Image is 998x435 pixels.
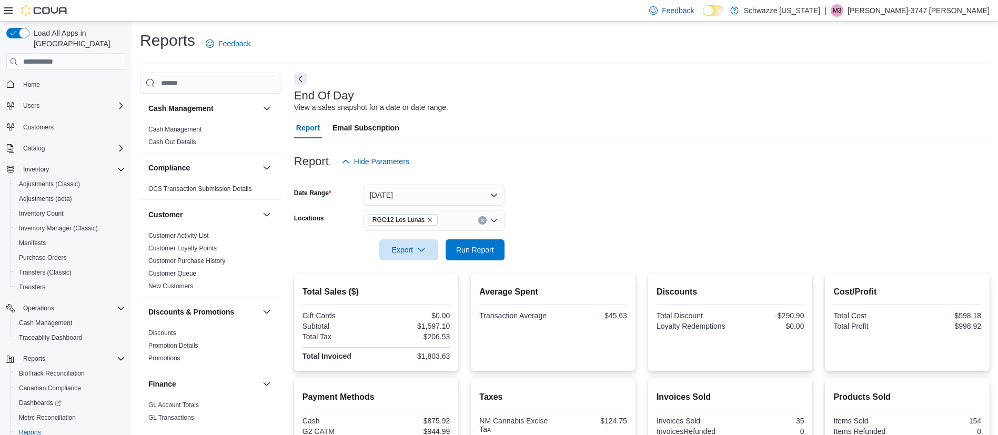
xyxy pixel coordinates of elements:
[15,251,71,264] a: Purchase Orders
[379,239,438,260] button: Export
[19,77,125,90] span: Home
[910,311,981,320] div: $598.18
[148,355,180,362] a: Promotions
[11,250,129,265] button: Purchase Orders
[662,5,694,16] span: Feedback
[148,270,196,277] a: Customer Queue
[148,329,176,337] a: Discounts
[148,354,180,362] span: Promotions
[148,379,176,389] h3: Finance
[15,237,125,249] span: Manifests
[19,283,45,291] span: Transfers
[372,215,425,225] span: RGO12 Los Lunas
[303,322,374,330] div: Subtotal
[23,355,45,363] span: Reports
[15,411,125,424] span: Metrc Reconciliation
[19,319,72,327] span: Cash Management
[148,282,193,290] span: New Customers
[140,229,281,297] div: Customer
[148,103,258,114] button: Cash Management
[479,417,551,433] div: NM Cannabis Excise Tax
[15,266,125,279] span: Transfers (Classic)
[140,30,195,51] h1: Reports
[19,209,64,218] span: Inventory Count
[303,391,450,403] h2: Payment Methods
[831,4,843,17] div: Michelle-3747 Tolentino
[824,4,826,17] p: |
[833,311,905,320] div: Total Cost
[2,351,129,366] button: Reports
[260,378,273,390] button: Finance
[378,417,450,425] div: $875.92
[11,206,129,221] button: Inventory Count
[15,207,125,220] span: Inventory Count
[15,317,76,329] a: Cash Management
[446,239,505,260] button: Run Report
[140,399,281,428] div: Finance
[910,322,981,330] div: $998.92
[19,352,125,365] span: Reports
[19,333,82,342] span: Traceabilty Dashboard
[11,396,129,410] a: Dashboards
[15,237,50,249] a: Manifests
[148,209,183,220] h3: Customer
[15,281,49,294] a: Transfers
[23,102,39,110] span: Users
[378,332,450,341] div: $206.53
[732,417,804,425] div: 35
[19,399,61,407] span: Dashboards
[294,89,354,102] h3: End Of Day
[23,144,45,153] span: Catalog
[479,311,551,320] div: Transaction Average
[19,195,72,203] span: Adjustments (beta)
[556,311,627,320] div: $45.63
[148,307,258,317] button: Discounts & Promotions
[29,28,125,49] span: Load All Apps in [GEOGRAPHIC_DATA]
[354,156,409,167] span: Hide Parameters
[15,193,76,205] a: Adjustments (beta)
[19,142,125,155] span: Catalog
[148,269,196,278] span: Customer Queue
[148,413,194,422] span: GL Transactions
[148,245,217,252] a: Customer Loyalty Points
[378,352,450,360] div: $1,803.63
[19,163,53,176] button: Inventory
[556,417,627,425] div: $124.75
[260,208,273,221] button: Customer
[11,330,129,345] button: Traceabilty Dashboard
[657,322,728,330] div: Loyalty Redemptions
[732,311,804,320] div: -$290.90
[833,391,981,403] h2: Products Sold
[19,99,44,112] button: Users
[15,193,125,205] span: Adjustments (beta)
[15,331,86,344] a: Traceabilty Dashboard
[148,231,209,240] span: Customer Activity List
[15,411,80,424] a: Metrc Reconciliation
[15,281,125,294] span: Transfers
[479,286,627,298] h2: Average Spent
[15,397,65,409] a: Dashboards
[15,367,89,380] a: BioTrack Reconciliation
[19,254,67,262] span: Purchase Orders
[2,301,129,316] button: Operations
[19,268,72,277] span: Transfers (Classic)
[15,317,125,329] span: Cash Management
[19,142,49,155] button: Catalog
[294,102,448,113] div: View a sales snapshot for a date or date range.
[148,307,234,317] h3: Discounts & Promotions
[15,222,102,235] a: Inventory Manager (Classic)
[490,216,498,225] button: Open list of options
[260,102,273,115] button: Cash Management
[19,413,76,422] span: Metrc Reconciliation
[294,73,307,85] button: Next
[703,5,725,16] input: Dark Mode
[148,185,252,193] span: OCS Transaction Submission Details
[296,117,320,138] span: Report
[19,384,81,392] span: Canadian Compliance
[2,98,129,113] button: Users
[364,185,505,206] button: [DATE]
[478,216,487,225] button: Clear input
[378,311,450,320] div: $0.00
[657,311,728,320] div: Total Discount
